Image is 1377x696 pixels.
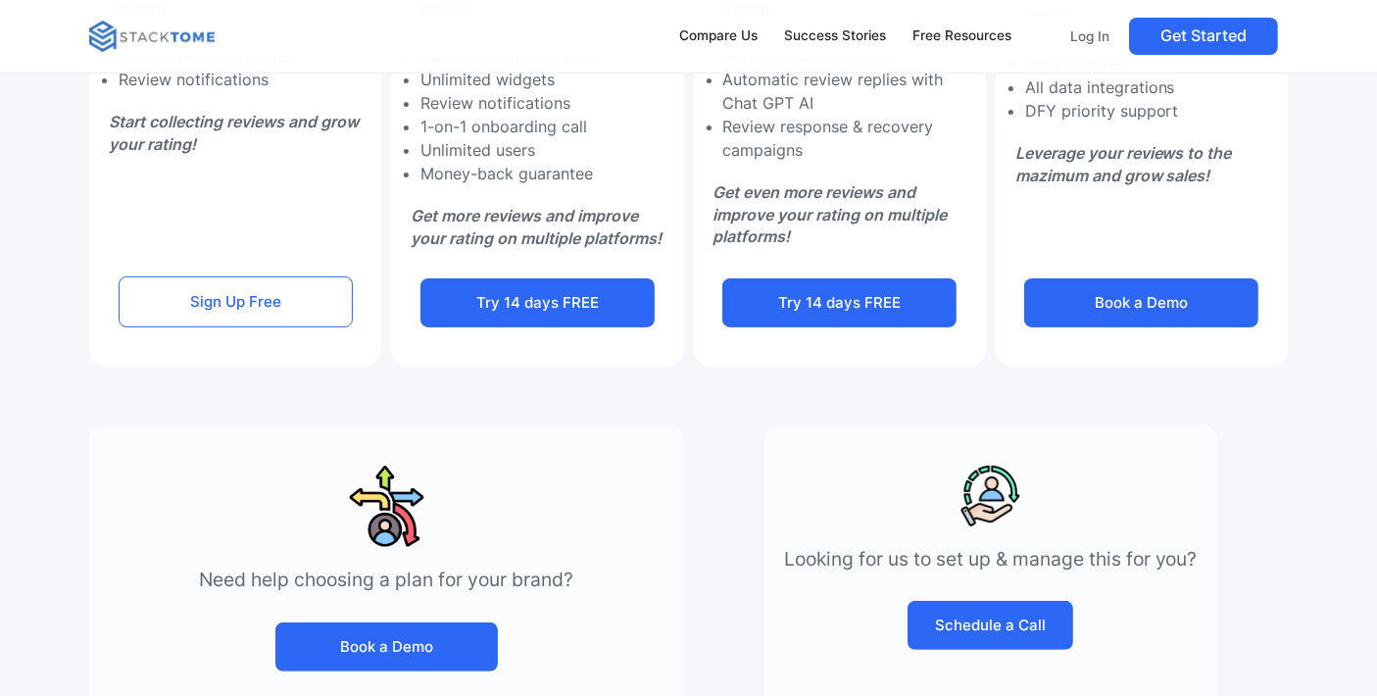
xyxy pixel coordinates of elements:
li: Review notifications [420,91,673,115]
li: All data integrations [1025,75,1278,99]
em: Start collecting reviews and grow your rating! [109,112,359,153]
em: Leverage your reviews to the mazimum and grow sales! [1015,143,1232,184]
li: Review notifications [119,68,371,91]
li: Unlimited users [420,138,673,162]
a: Log In [1059,18,1121,55]
a: Get Started [1129,18,1278,55]
li: Unlimited widgets [420,68,673,91]
a: Book a Demo [275,622,498,671]
a: Success Stories [775,16,896,57]
a: Try 14 days FREE [420,278,655,327]
li: Review response & recovery campaigns [723,115,976,162]
a: Book a Demo [1024,278,1258,327]
div: Free Resources [912,25,1011,47]
a: Try 14 days FREE [722,278,957,327]
em: Get even more reviews and improve your rating on multiple platforms! [713,182,948,246]
li: DFY priority support [1025,99,1278,123]
a: Schedule a Call [908,601,1073,650]
a: Compare Us [670,16,767,57]
li: 1-on-1 onboarding call [420,115,673,138]
a: Free Resources [903,16,1020,57]
div: Success Stories [784,25,886,47]
a: Sign Up Free [119,276,353,327]
li: Automatic review replies with Chat GPT AI [723,68,976,115]
p: Need help choosing a plan for your brand? [109,568,664,593]
div: Compare Us [679,25,758,47]
em: Get more reviews and improve your rating on multiple platforms! [411,206,662,247]
li: Money-back guarantee [420,162,673,185]
p: Looking for us to set up & manage this for you? [784,547,1198,572]
p: Log In [1071,27,1110,45]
